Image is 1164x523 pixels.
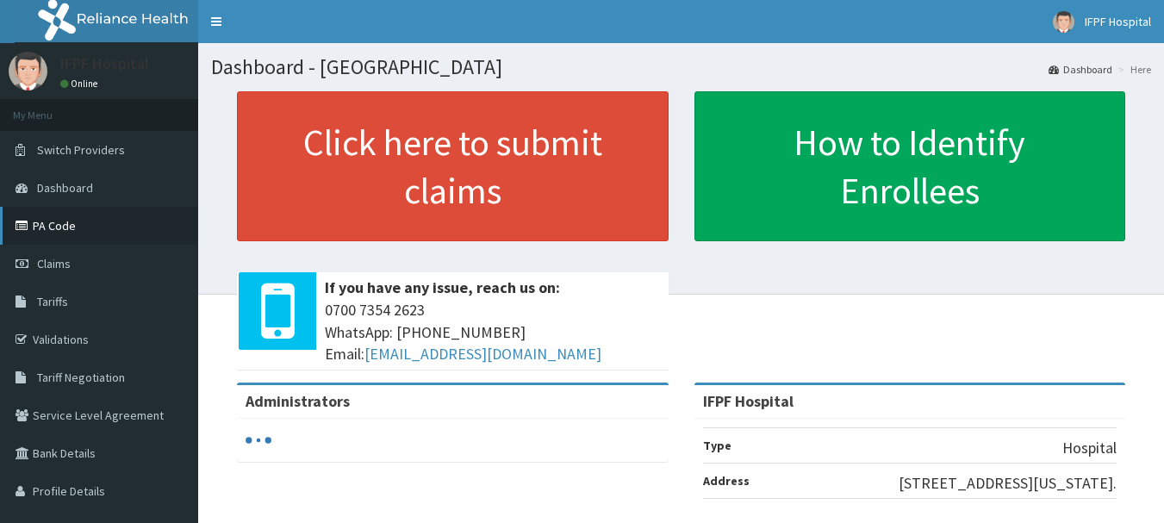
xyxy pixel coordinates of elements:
[694,91,1126,241] a: How to Identify Enrollees
[703,391,794,411] strong: IFPF Hospital
[325,299,660,365] span: 0700 7354 2623 WhatsApp: [PHONE_NUMBER] Email:
[37,142,125,158] span: Switch Providers
[325,277,560,297] b: If you have any issue, reach us on:
[364,344,601,364] a: [EMAIL_ADDRESS][DOMAIN_NAME]
[237,91,669,241] a: Click here to submit claims
[703,473,750,489] b: Address
[37,180,93,196] span: Dashboard
[1062,437,1117,459] p: Hospital
[60,78,102,90] a: Online
[211,56,1151,78] h1: Dashboard - [GEOGRAPHIC_DATA]
[60,56,149,72] p: IFPF Hospital
[37,256,71,271] span: Claims
[1053,11,1074,33] img: User Image
[9,52,47,90] img: User Image
[246,391,350,411] b: Administrators
[703,438,731,453] b: Type
[1085,14,1151,29] span: IFPF Hospital
[37,294,68,309] span: Tariffs
[1049,62,1112,77] a: Dashboard
[899,472,1117,495] p: [STREET_ADDRESS][US_STATE].
[1114,62,1151,77] li: Here
[246,427,271,453] svg: audio-loading
[37,370,125,385] span: Tariff Negotiation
